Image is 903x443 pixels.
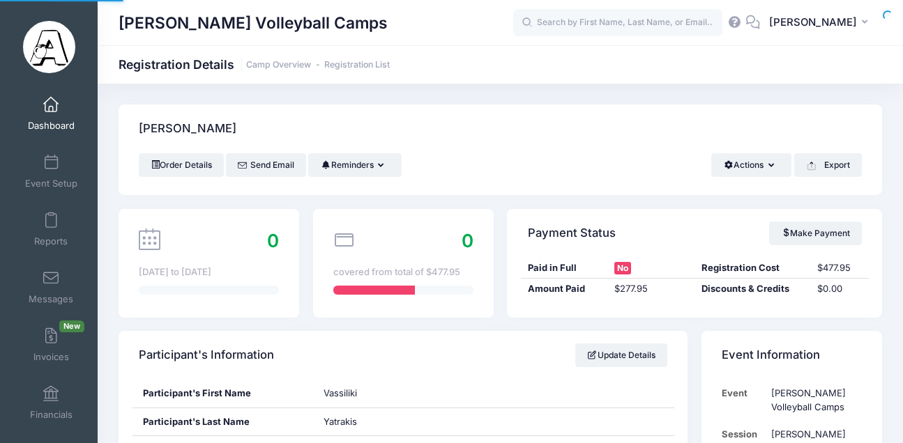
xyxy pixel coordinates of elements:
div: Paid in Full [521,261,608,275]
div: $277.95 [607,282,695,296]
div: covered from total of $477.95 [333,265,473,279]
input: Search by First Name, Last Name, or Email... [513,9,722,37]
div: Discounts & Credits [695,282,810,296]
button: Reminders [308,153,401,177]
span: Vassiliki [324,387,357,398]
td: [PERSON_NAME] Volleyball Camps [764,380,862,421]
div: Participant's Last Name [132,408,313,436]
span: 0 [462,230,473,251]
a: Dashboard [18,89,84,138]
a: Event Setup [18,147,84,196]
a: Camp Overview [246,60,311,70]
h4: Participant's Information [139,336,274,375]
h4: Payment Status [528,213,616,253]
div: $0.00 [810,282,868,296]
h4: [PERSON_NAME] [139,109,236,149]
div: Amount Paid [521,282,608,296]
button: Export [794,153,862,177]
a: Send Email [226,153,306,177]
span: Financials [30,409,73,421]
button: Actions [711,153,791,177]
img: Appleman Volleyball Camps [23,21,75,73]
span: Dashboard [28,120,75,132]
span: 0 [267,230,279,251]
a: Update Details [575,343,668,367]
span: Invoices [33,351,69,363]
div: $477.95 [810,261,868,275]
span: Yatrakis [324,416,357,427]
a: Reports [18,205,84,254]
div: Participant's First Name [132,380,313,407]
a: Order Details [139,153,224,177]
span: Reports [34,235,68,247]
h1: [PERSON_NAME] Volleyball Camps [119,7,388,39]
span: Messages [29,293,73,305]
span: [PERSON_NAME] [769,15,857,30]
a: Messages [18,263,84,311]
span: Event Setup [25,178,77,189]
div: [DATE] to [DATE] [139,265,279,279]
div: Registration Cost [695,261,810,275]
button: [PERSON_NAME] [760,7,882,39]
a: Registration List [324,60,390,70]
span: New [59,320,84,332]
h1: Registration Details [119,57,390,72]
a: Financials [18,378,84,427]
span: No [614,262,631,274]
td: Event [722,380,764,421]
a: InvoicesNew [18,320,84,369]
a: Make Payment [769,221,862,245]
h4: Event Information [722,336,820,375]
